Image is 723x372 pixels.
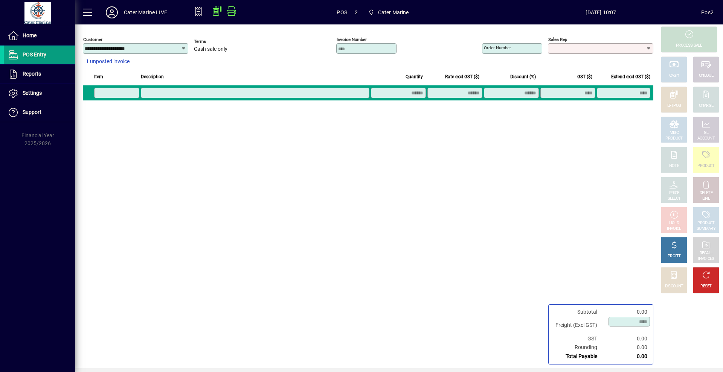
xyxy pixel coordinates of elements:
span: 1 unposted invoice [86,58,130,65]
span: Rate excl GST ($) [445,73,479,81]
span: Cater Marine [365,6,412,19]
td: 0.00 [605,343,650,352]
div: CHEQUE [699,73,713,79]
td: GST [552,334,605,343]
span: Description [141,73,164,81]
div: PROFIT [668,254,680,259]
span: 2 [355,6,358,18]
span: Settings [23,90,42,96]
span: Reports [23,71,41,77]
div: HOLD [669,220,679,226]
div: PRODUCT [697,163,714,169]
div: Cater Marine LIVE [124,6,167,18]
span: GST ($) [577,73,592,81]
mat-label: Sales rep [548,37,567,42]
div: SUMMARY [697,226,715,232]
a: Reports [4,65,75,84]
div: PRODUCT [665,136,682,141]
div: DISCOUNT [665,284,683,289]
div: CASH [669,73,679,79]
div: INVOICE [667,226,681,232]
div: NOTE [669,163,679,169]
span: Item [94,73,103,81]
span: [DATE] 10:07 [501,6,702,18]
div: DELETE [700,190,712,196]
span: Quantity [406,73,423,81]
div: LINE [702,196,710,202]
a: Home [4,26,75,45]
td: Total Payable [552,352,605,361]
mat-label: Order number [484,45,511,50]
button: Profile [100,6,124,19]
span: Extend excl GST ($) [611,73,650,81]
div: GL [704,130,709,136]
mat-label: Invoice number [337,37,367,42]
a: Support [4,103,75,122]
div: EFTPOS [667,103,681,109]
td: 0.00 [605,352,650,361]
button: 1 unposted invoice [83,55,133,68]
span: POS Entry [23,52,46,58]
div: RESET [700,284,712,289]
div: PRICE [669,190,679,196]
td: Rounding [552,343,605,352]
a: Settings [4,84,75,103]
td: 0.00 [605,334,650,343]
mat-label: Customer [83,37,102,42]
td: Freight (Excl GST) [552,316,605,334]
div: CHARGE [699,103,714,109]
span: Cash sale only [194,46,227,52]
div: SELECT [668,196,681,202]
span: Discount (%) [510,73,536,81]
div: RECALL [700,251,713,256]
td: Subtotal [552,308,605,316]
div: PRODUCT [697,220,714,226]
div: INVOICES [698,256,714,262]
div: Pos2 [701,6,714,18]
span: Support [23,109,41,115]
span: POS [337,6,347,18]
div: PROCESS SALE [676,43,702,49]
span: Cater Marine [378,6,409,18]
div: MISC [670,130,679,136]
td: 0.00 [605,308,650,316]
div: ACCOUNT [697,136,715,141]
span: Terms [194,39,239,44]
span: Home [23,32,37,38]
